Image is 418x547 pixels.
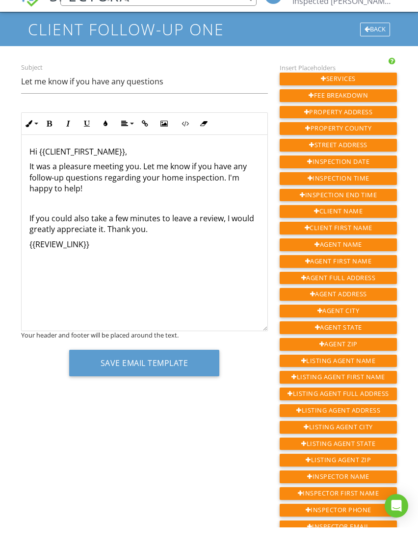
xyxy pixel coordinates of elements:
[280,424,397,437] div: Listing Agent Address
[280,109,397,122] div: Fee Breakdown
[280,374,397,387] div: Listing Agent Name
[29,166,260,177] p: Hi {{CLIENT_FIRST_NAME}},
[29,181,260,213] p: It was a pleasure meeting you. Let me know if you have any follow-up questions regarding your hom...
[280,457,397,470] div: Listing Agent State
[21,5,43,26] img: The Best Home Inspection Software - Spectora
[50,5,130,26] span: SPECTORA
[280,441,397,453] div: Listing Agent City
[155,134,173,153] button: Insert Image (⌘P)
[280,241,397,254] div: Client First Name
[385,514,408,537] div: Open Intercom Messenger
[194,134,213,153] button: Clear Formatting
[29,259,260,269] p: {{REVIEW_LINK}}
[280,83,336,92] label: Insert Placeholders
[280,341,397,354] div: Agent State
[280,523,397,536] div: Inspector Phone
[69,369,220,396] button: Save Email Template
[360,44,390,52] a: Back
[280,275,397,287] div: Agent First Name
[21,351,268,359] div: Your header and footer will be placed around the text.
[28,40,390,57] h1: Client Follow-Up one
[303,6,383,16] div: [PERSON_NAME], CPI
[280,507,397,520] div: Inspector First Name
[280,391,397,403] div: Listing Agent First Name
[136,134,155,153] button: Insert Link (⌘K)
[280,308,397,320] div: Agent Address
[280,324,397,337] div: Agent City
[280,158,397,171] div: Street Address
[117,134,136,153] button: Align
[280,142,397,155] div: Property County
[29,233,260,255] p: If you could also take a few minutes to leave a review, I would greatly appreciate it. Thank you.
[280,258,397,271] div: Agent Name
[60,6,257,26] input: Search everything...
[280,291,397,304] div: Agent Full Address
[280,407,397,420] div: Listing Agent Full Address
[40,134,59,153] button: Bold (⌘B)
[280,208,397,221] div: Inspection End Time
[280,358,397,370] div: Agent Zip
[280,490,397,503] div: Inspector Name
[280,175,397,188] div: Inspection Date
[22,134,40,153] button: Inline Style
[21,13,130,34] a: SPECTORA
[176,134,194,153] button: Code View
[280,192,397,205] div: Inspection Time
[280,92,397,105] div: Services
[292,16,391,26] div: Inspected Moore, LLC
[360,42,390,56] div: Back
[280,225,397,237] div: Client Name
[280,473,397,486] div: Listing Agent Zip
[78,134,96,153] button: Underline (⌘U)
[21,83,43,92] label: Subject
[59,134,78,153] button: Italic (⌘I)
[96,134,115,153] button: Colors
[280,126,397,138] div: Property Address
